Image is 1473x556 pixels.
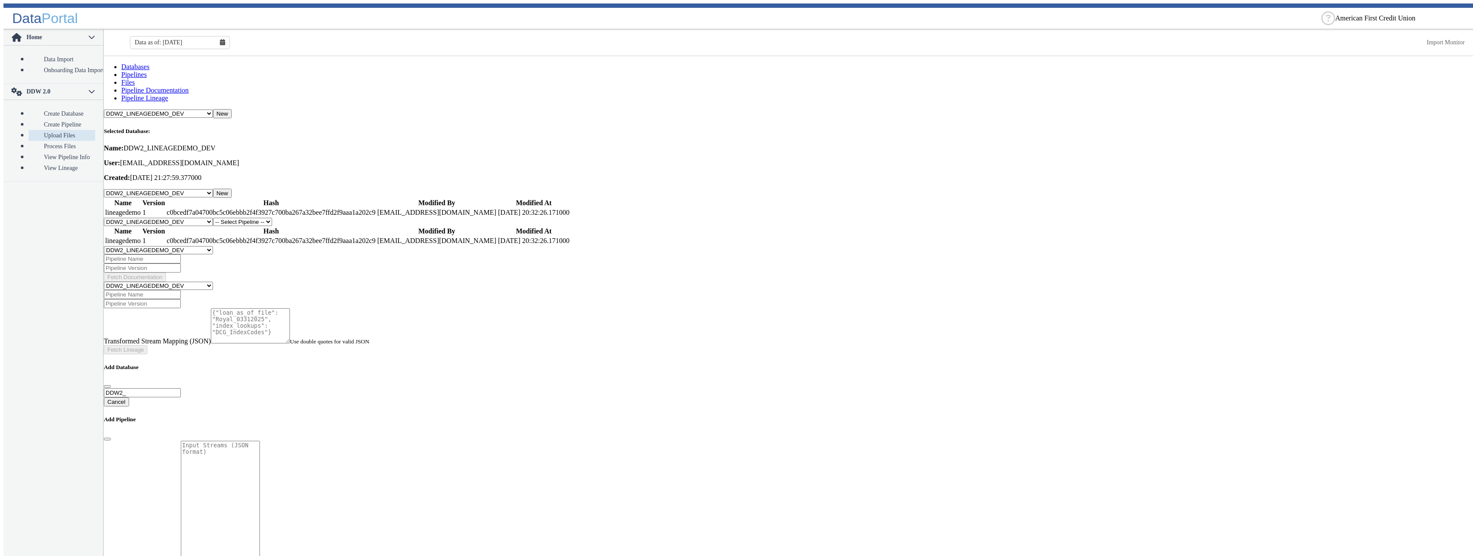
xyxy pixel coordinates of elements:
[142,227,166,236] th: Version
[3,46,103,83] p-accordion-content: Home
[498,208,570,217] td: [DATE] 20:32:26.171000
[377,236,497,245] td: [EMAIL_ADDRESS][DOMAIN_NAME]
[29,65,95,76] a: Onboarding Data Import
[104,159,120,166] strong: User:
[1427,39,1465,46] a: This is available for Darling Employees only
[121,63,150,70] a: Databases
[104,273,166,282] button: Fetch Documentation
[142,199,166,207] th: Version
[104,144,123,152] strong: Name:
[104,299,181,308] input: Pipeline Version
[3,30,103,46] p-accordion-header: Home
[142,208,166,217] td: 1
[166,199,376,207] th: Hash
[104,388,181,397] input: Enter database name
[498,236,570,245] td: [DATE] 20:32:26.171000
[377,199,497,207] th: Modified By
[29,152,95,163] a: View Pipeline Info
[142,236,166,245] td: 1
[105,199,141,207] th: Name
[105,227,141,236] th: Name
[105,236,141,245] td: lineagedemo
[104,290,181,299] input: Pipeline Name
[26,34,88,41] span: Home
[166,236,376,245] td: c0bcedf7a04700bc5c06ebbb2f4f3927c700ba267a32bee7ffd2f9aaa1a202c9
[166,208,376,217] td: c0bcedf7a04700bc5c06ebbb2f4f3927c700ba267a32bee7ffd2f9aaa1a202c9
[29,141,95,152] a: Process Files
[29,130,95,141] a: Upload Files
[498,227,570,236] th: Modified At
[121,94,168,102] a: Pipeline Lineage
[26,88,88,95] span: DDW 2.0
[29,54,95,65] a: Data Import
[3,100,103,181] p-accordion-content: DDW 2.0
[42,10,78,26] span: Portal
[104,397,129,406] button: Cancel
[213,109,232,118] button: New
[104,174,130,181] strong: Created:
[104,254,181,263] input: Pipeline Name
[213,189,232,198] button: New
[121,79,135,86] a: Files
[135,39,182,46] span: Data as of: [DATE]
[1321,11,1335,25] div: Help
[29,108,95,119] a: Create Database
[3,84,103,100] p-accordion-header: DDW 2.0
[377,227,497,236] th: Modified By
[29,119,95,130] a: Create Pipeline
[104,337,211,345] label: Transformed Stream Mapping (JSON)
[29,163,95,173] a: View Lineage
[12,10,42,26] span: Data
[105,208,141,217] td: lineagedemo
[498,199,570,207] th: Modified At
[290,338,369,345] small: Use double quotes for valid JSON
[121,71,147,78] a: Pipelines
[1335,14,1466,22] ng-select: American First Credit Union
[377,208,497,217] td: [EMAIL_ADDRESS][DOMAIN_NAME]
[121,87,189,94] a: Pipeline Documentation
[104,345,147,354] button: Fetch Lineage
[104,263,181,273] input: Pipeline Version
[166,227,376,236] th: Hash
